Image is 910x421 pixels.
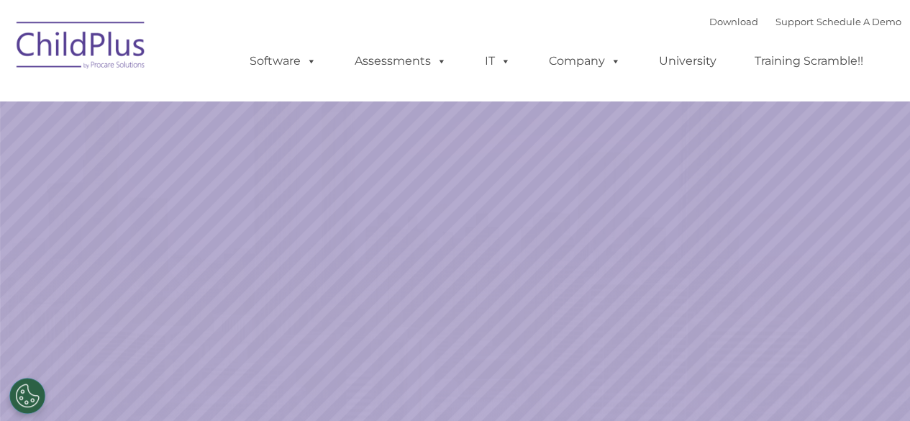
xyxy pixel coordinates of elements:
button: Cookies Settings [9,378,45,414]
img: ChildPlus by Procare Solutions [9,12,153,83]
a: Support [775,16,814,27]
a: Software [235,47,331,76]
font: | [709,16,901,27]
a: Schedule A Demo [816,16,901,27]
a: IT [470,47,525,76]
a: University [645,47,731,76]
a: Assessments [340,47,461,76]
a: Training Scramble!! [740,47,878,76]
a: Learn More [618,271,772,312]
a: Company [534,47,635,76]
a: Download [709,16,758,27]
